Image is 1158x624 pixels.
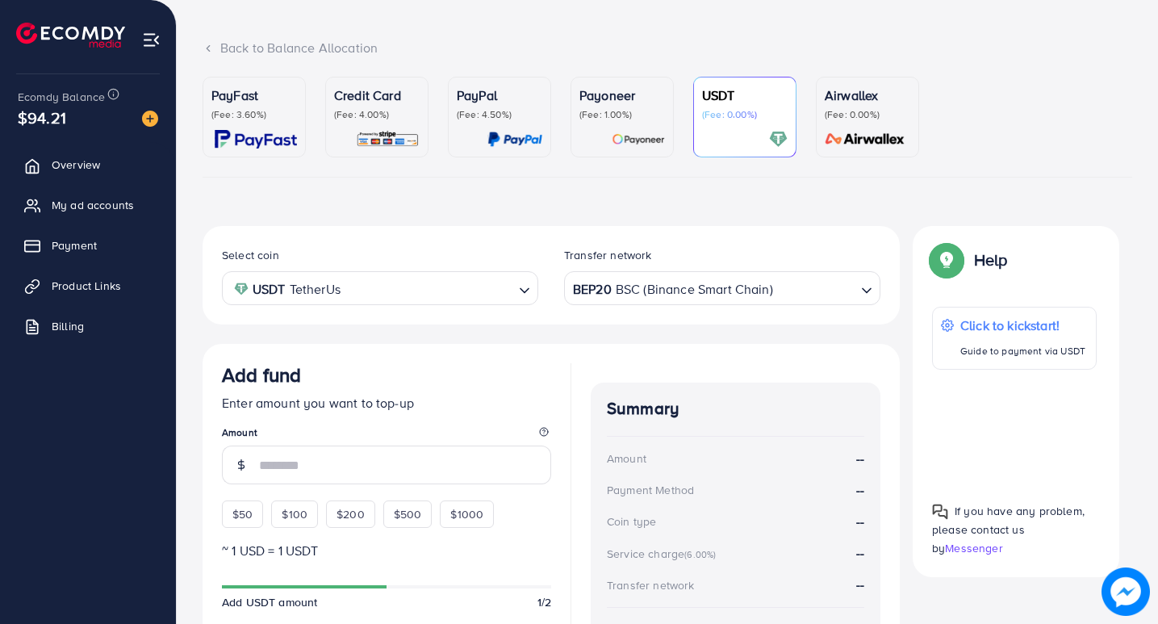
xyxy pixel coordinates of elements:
[450,506,483,522] span: $1000
[215,130,297,149] img: card
[222,393,551,413] p: Enter amount you want to top-up
[932,245,961,274] img: Popup guide
[16,23,125,48] img: logo
[607,399,864,419] h4: Summary
[222,594,317,610] span: Add USDT amount
[775,276,855,301] input: Search for option
[18,89,105,105] span: Ecomdy Balance
[974,250,1008,270] p: Help
[12,149,164,181] a: Overview
[52,318,84,334] span: Billing
[282,506,307,522] span: $100
[573,278,612,301] strong: BEP20
[12,270,164,302] a: Product Links
[222,247,279,263] label: Select coin
[769,130,788,149] img: card
[457,86,542,105] p: PayPal
[487,130,542,149] img: card
[607,450,646,467] div: Amount
[564,271,880,304] div: Search for option
[12,310,164,342] a: Billing
[211,86,297,105] p: PayFast
[203,39,1132,57] div: Back to Balance Allocation
[18,106,66,129] span: $94.21
[337,506,365,522] span: $200
[702,108,788,121] p: (Fee: 0.00%)
[12,229,164,262] a: Payment
[334,108,420,121] p: (Fee: 4.00%)
[607,546,721,562] div: Service charge
[607,513,656,530] div: Coin type
[856,481,864,500] strong: --
[612,130,665,149] img: card
[684,548,716,561] small: (6.00%)
[932,504,948,520] img: Popup guide
[579,108,665,121] p: (Fee: 1.00%)
[825,86,910,105] p: Airwallex
[607,482,694,498] div: Payment Method
[1102,567,1150,616] img: image
[222,363,301,387] h3: Add fund
[142,31,161,49] img: menu
[234,282,249,296] img: coin
[52,237,97,253] span: Payment
[856,513,864,531] strong: --
[856,576,864,593] strong: --
[616,278,773,301] span: BSC (Binance Smart Chain)
[579,86,665,105] p: Payoneer
[394,506,422,522] span: $500
[222,425,551,446] legend: Amount
[52,278,121,294] span: Product Links
[825,108,910,121] p: (Fee: 0.00%)
[945,540,1002,556] span: Messenger
[856,544,864,562] strong: --
[820,130,910,149] img: card
[142,111,158,127] img: image
[222,271,538,304] div: Search for option
[211,108,297,121] p: (Fee: 3.60%)
[856,450,864,468] strong: --
[290,278,341,301] span: TetherUs
[537,594,551,610] span: 1/2
[345,276,512,301] input: Search for option
[356,130,420,149] img: card
[334,86,420,105] p: Credit Card
[52,197,134,213] span: My ad accounts
[960,341,1085,361] p: Guide to payment via USDT
[52,157,100,173] span: Overview
[702,86,788,105] p: USDT
[232,506,253,522] span: $50
[564,247,652,263] label: Transfer network
[607,577,695,593] div: Transfer network
[12,189,164,221] a: My ad accounts
[960,316,1085,335] p: Click to kickstart!
[932,503,1085,556] span: If you have any problem, please contact us by
[253,278,286,301] strong: USDT
[222,541,551,560] p: ~ 1 USD = 1 USDT
[457,108,542,121] p: (Fee: 4.50%)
